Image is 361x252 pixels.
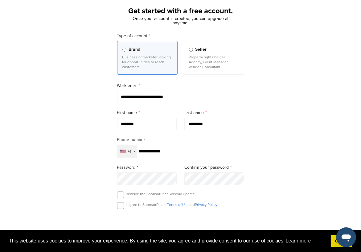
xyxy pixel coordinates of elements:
[126,191,195,196] p: Receive the SponsorPitch Weekly Update
[167,203,189,207] a: Terms of Use
[331,235,352,247] a: dismiss cookie message
[117,164,177,171] label: Password
[117,33,244,39] label: Type of account
[9,236,326,246] span: This website uses cookies to improve your experience. By using the site, you agree and provide co...
[122,48,126,52] input: Brand Business or marketer looking for opportunities to reach customers
[117,109,177,116] label: First name
[110,6,252,17] h1: Get started with a free account.
[336,227,356,247] iframe: Button to launch messaging window
[133,16,228,26] span: Once your account is created, you can upgrade at anytime.
[195,46,207,53] span: Seller
[122,55,172,69] p: Business or marketer looking for opportunities to reach customers
[126,202,218,207] p: I agree to SponsorPitch’s and
[117,145,137,158] div: Selected country
[195,203,218,207] a: Privacy Policy
[117,136,244,143] label: Phone number
[128,149,132,154] div: +1
[129,46,141,53] span: Brand
[117,82,244,89] label: Work email
[285,236,312,246] a: learn more about cookies
[146,216,216,234] iframe: reCAPTCHA
[184,164,244,171] label: Confirm your password
[184,109,244,116] label: Last name
[189,55,239,69] p: Property rights holder, Agency, Event Manager, Vendor, Consultant
[189,48,193,52] input: Seller Property rights holder, Agency, Event Manager, Vendor, Consultant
